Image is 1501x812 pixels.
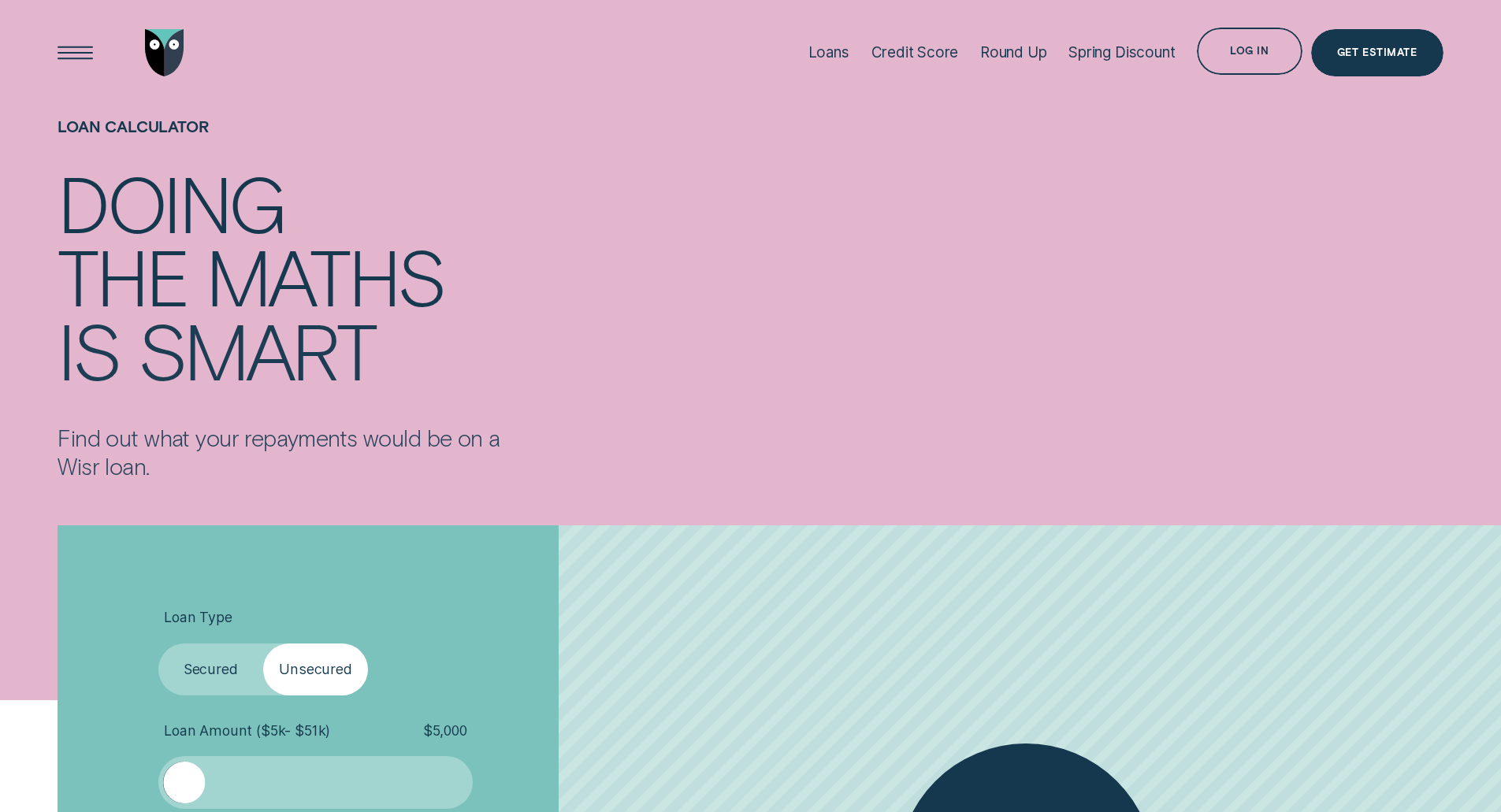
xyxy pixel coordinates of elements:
[145,29,184,76] img: Wisr
[138,313,375,387] div: smart
[164,722,330,740] span: Loan Amount ( $5k - $51k )
[58,239,188,313] div: the
[58,165,284,239] div: Doing
[1311,29,1443,76] a: Get Estimate
[58,117,513,165] h1: Loan Calculator
[58,424,513,480] p: Find out what your repayments would be on a Wisr loan.
[52,29,99,76] button: Open Menu
[980,43,1047,61] div: Round Up
[206,239,444,313] div: maths
[158,643,263,696] label: Secured
[808,43,849,61] div: Loans
[58,165,513,385] h4: Doing the maths is smart
[164,609,232,626] span: Loan Type
[58,313,119,387] div: is
[1068,43,1175,61] div: Spring Discount
[423,722,467,740] span: $ 5,000
[263,643,368,696] label: Unsecured
[871,43,959,61] div: Credit Score
[1197,28,1302,75] button: Log in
